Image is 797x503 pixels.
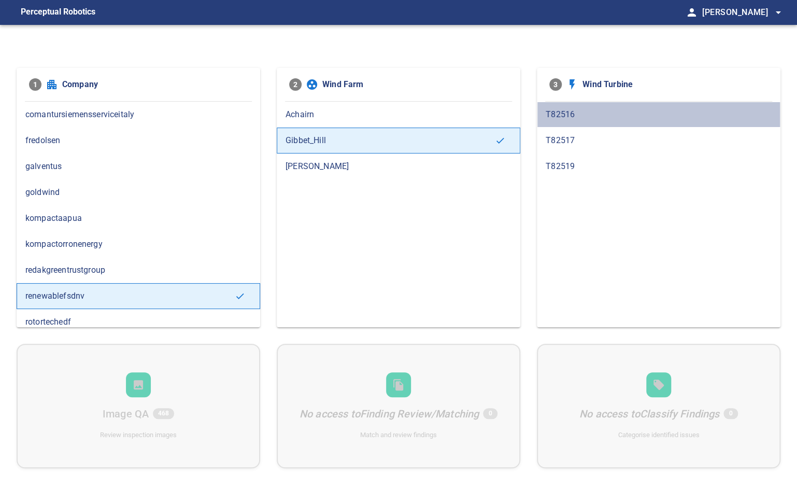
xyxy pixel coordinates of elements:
[686,6,698,19] span: person
[29,78,41,91] span: 1
[17,179,260,205] div: goldwind
[25,108,251,121] span: comantursiemensserviceitaly
[286,160,511,173] span: [PERSON_NAME]
[289,78,302,91] span: 2
[698,2,785,23] button: [PERSON_NAME]
[17,257,260,283] div: redakgreentrustgroup
[537,102,780,128] div: T82516
[17,205,260,231] div: kompactaapua
[62,78,248,91] span: Company
[25,316,251,328] span: rotortechedf
[17,128,260,153] div: fredolsen
[21,4,95,21] figcaption: Perceptual Robotics
[772,6,785,19] span: arrow_drop_down
[277,153,520,179] div: [PERSON_NAME]
[25,264,251,276] span: redakgreentrustgroup
[322,78,508,91] span: Wind Farm
[546,134,772,147] span: T82517
[17,153,260,179] div: galventus
[25,160,251,173] span: galventus
[25,238,251,250] span: kompactorronenergy
[277,128,520,153] div: Gibbet_Hill
[25,186,251,199] span: goldwind
[546,160,772,173] span: T82519
[286,134,495,147] span: Gibbet_Hill
[25,290,235,302] span: renewablefsdnv
[537,153,780,179] div: T82519
[286,108,511,121] span: Achairn
[702,5,785,20] span: [PERSON_NAME]
[25,212,251,225] span: kompactaapua
[537,128,780,153] div: T82517
[17,231,260,257] div: kompactorronenergy
[17,309,260,335] div: rotortechedf
[549,78,562,91] span: 3
[582,78,768,91] span: Wind Turbine
[17,102,260,128] div: comantursiemensserviceitaly
[277,102,520,128] div: Achairn
[17,283,260,309] div: renewablefsdnv
[25,134,251,147] span: fredolsen
[546,108,772,121] span: T82516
